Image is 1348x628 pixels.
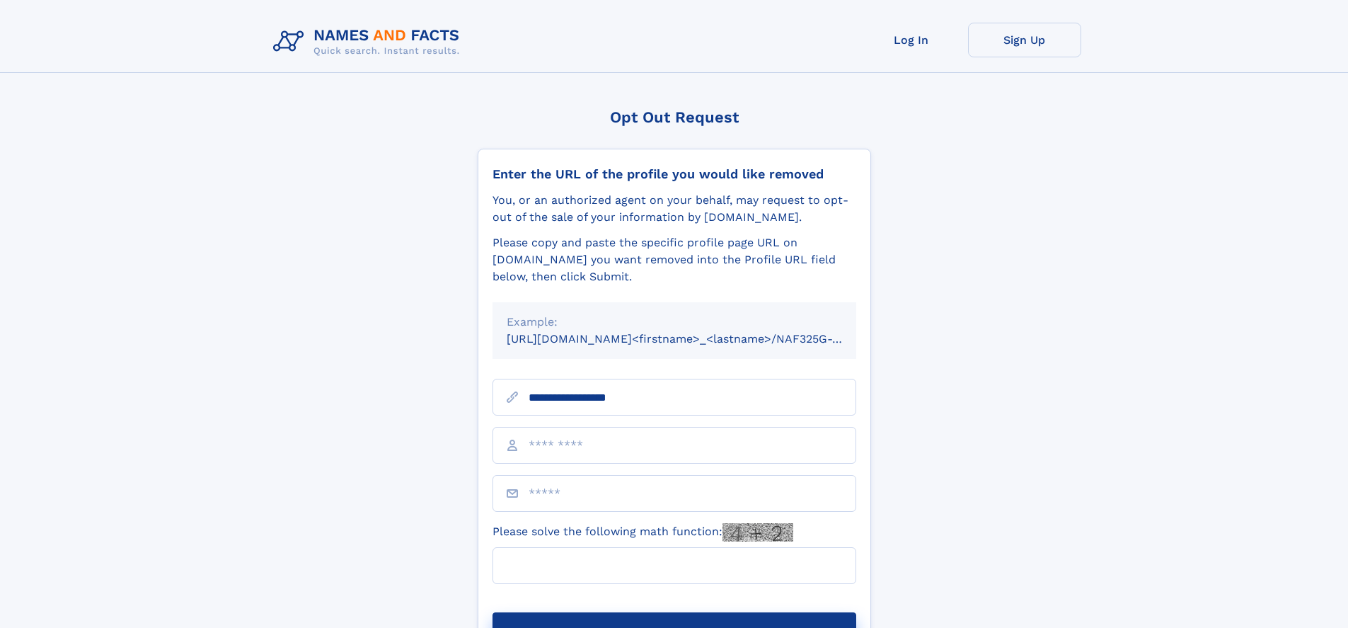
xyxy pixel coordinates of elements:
div: You, or an authorized agent on your behalf, may request to opt-out of the sale of your informatio... [492,192,856,226]
div: Opt Out Request [478,108,871,126]
a: Log In [855,23,968,57]
img: Logo Names and Facts [267,23,471,61]
small: [URL][DOMAIN_NAME]<firstname>_<lastname>/NAF325G-xxxxxxxx [507,332,883,346]
div: Please copy and paste the specific profile page URL on [DOMAIN_NAME] you want removed into the Pr... [492,234,856,285]
label: Please solve the following math function: [492,523,793,542]
div: Example: [507,314,842,331]
div: Enter the URL of the profile you would like removed [492,166,856,182]
a: Sign Up [968,23,1081,57]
